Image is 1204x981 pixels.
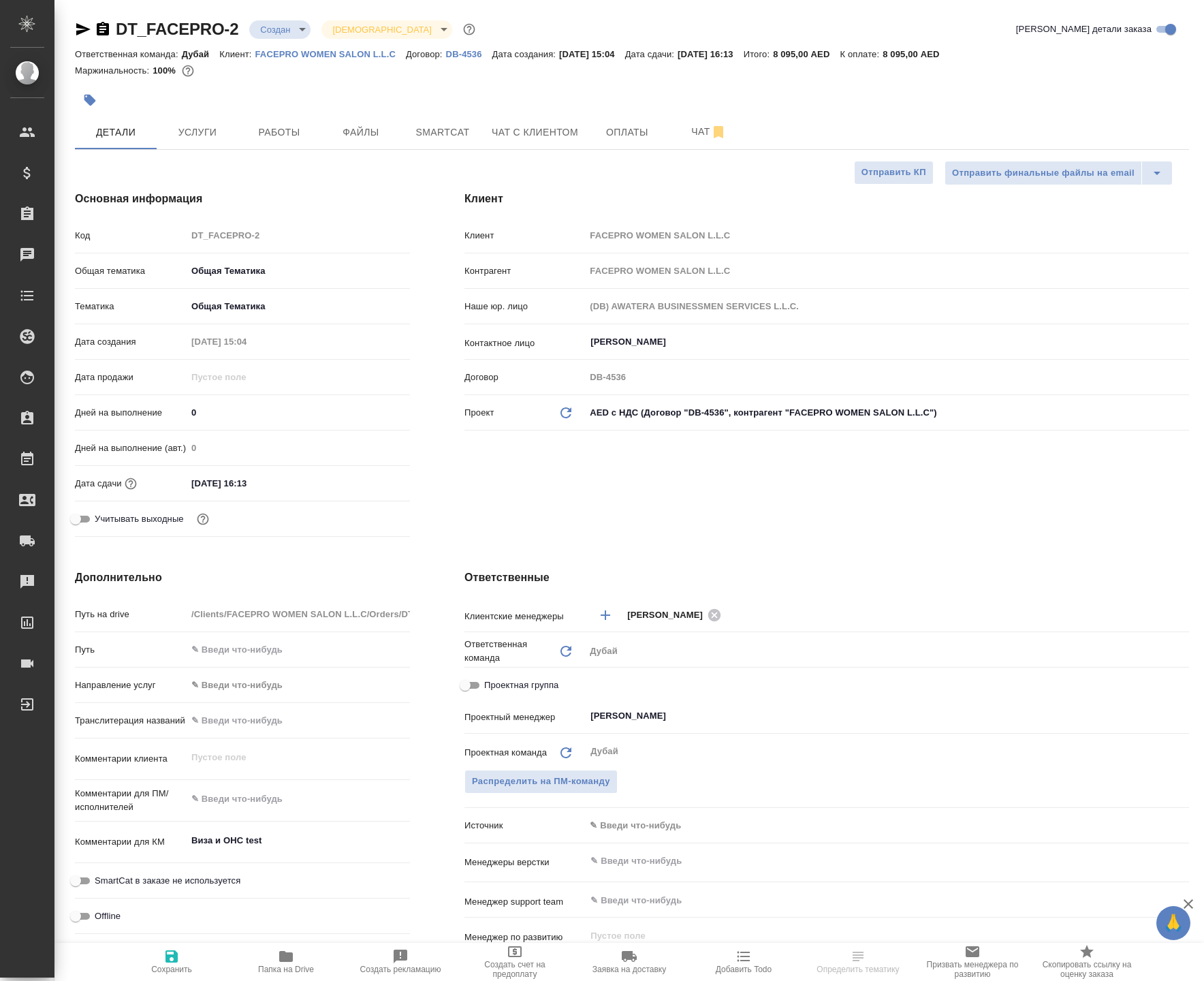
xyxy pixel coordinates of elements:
input: ✎ Введи что-нибудь [187,403,410,422]
p: Проект [464,406,494,420]
span: Отправить КП [861,165,926,181]
p: Комментарии клиента [75,752,187,766]
p: Клиент: [219,49,255,59]
button: Open [1182,614,1184,617]
h4: Дополнительно [75,570,410,586]
p: Наше юр. лицо [464,300,585,313]
p: Общая тематика [75,264,187,278]
span: [PERSON_NAME] детали заказа [1016,22,1152,36]
button: Если добавить услуги и заполнить их объемом, то дата рассчитается автоматически [122,475,140,493]
p: FACEPRO WOMEN SALON L.L.C [255,49,406,59]
p: Итого: [744,49,773,59]
p: Клиентские менеджеры [464,610,585,623]
input: Пустое поле [187,604,410,624]
span: Добавить Todo [716,965,772,974]
button: Добавить тэг [75,85,105,115]
div: split button [945,161,1173,185]
button: Open [1182,860,1184,862]
input: Пустое поле [187,332,306,352]
h4: Основная информация [75,191,410,207]
p: К оплате: [840,49,883,59]
p: Путь на drive [75,608,187,621]
span: Призвать менеджера по развитию [923,960,1021,979]
input: ✎ Введи что-нибудь [589,853,1139,869]
p: Комментарии для ПМ/исполнителей [75,787,187,814]
span: Offline [95,909,121,923]
button: Скопировать ссылку на оценку заказа [1030,943,1144,981]
p: 8 095,00 AED [883,49,949,59]
span: Проектная группа [484,679,558,692]
input: Пустое поле [585,225,1189,245]
span: Детали [83,124,148,141]
p: Код [75,229,187,243]
input: ✎ Введи что-нибудь [187,640,410,659]
span: Smartcat [410,124,475,141]
div: ✎ Введи что-нибудь [187,674,410,697]
p: Договор: [406,49,446,59]
span: Учитывать выходные [95,512,184,526]
p: [DATE] 16:13 [678,49,744,59]
a: DT_FACEPRO-2 [116,20,238,38]
p: Дата создания: [492,49,559,59]
p: Источник [464,819,585,832]
p: Дата создания [75,335,187,349]
button: Создать рекламацию [343,943,458,981]
span: SmartCat в заказе не используется [95,874,240,888]
span: Чат [676,123,742,140]
input: ✎ Введи что-нибудь [589,892,1139,908]
button: [DEMOGRAPHIC_DATA] [328,24,435,35]
span: Чат с клиентом [492,124,578,141]
div: [PERSON_NAME] [627,606,725,623]
p: Тематика [75,300,187,313]
div: Создан [249,20,311,39]
button: Open [1182,715,1184,717]
p: Дубай [182,49,220,59]
button: 0.00 AED; [179,62,197,80]
p: Дата продажи [75,371,187,384]
span: Определить тематику [817,965,899,974]
span: Скопировать ссылку на оценку заказа [1038,960,1136,979]
div: AED с НДС (Договор "DB-4536", контрагент "FACEPRO WOMEN SALON L.L.C") [585,401,1189,424]
div: ✎ Введи что-нибудь [590,819,1173,832]
button: Выбери, если сб и вс нужно считать рабочими днями для выполнения заказа. [194,510,212,528]
input: ✎ Введи что-нибудь [187,711,410,730]
h4: Ответственные [464,570,1189,586]
input: Пустое поле [187,367,306,387]
textarea: Виза и ОHС test [187,829,410,852]
span: [PERSON_NAME] [627,608,711,622]
button: Добавить Todo [686,943,801,981]
button: 🙏 [1156,906,1190,940]
span: Создать рекламацию [360,965,441,974]
p: Контрагент [464,264,585,278]
a: FACEPRO WOMEN SALON L.L.C [255,48,406,59]
p: Ответственная команда: [75,49,182,59]
div: Дубай [585,640,1189,663]
div: ✎ Введи что-нибудь [585,814,1189,837]
span: Создать счет на предоплату [466,960,564,979]
span: Сохранить [151,965,192,974]
button: Добавить менеджера [589,599,622,632]
p: Транслитерация названий [75,714,187,728]
button: Отправить финальные файлы на email [945,161,1142,185]
span: Услуги [165,124,230,141]
button: Скопировать ссылку [95,21,111,37]
span: Заявка на доставку [592,965,666,974]
div: Общая Тематика [187,295,410,318]
p: Направление услуг [75,679,187,692]
p: Комментарии для КМ [75,835,187,849]
p: Договор [464,371,585,384]
p: Дней на выполнение (авт.) [75,441,187,455]
span: Папка на Drive [258,965,314,974]
p: Менеджер support team [464,895,585,909]
p: Путь [75,643,187,657]
input: ✎ Введи что-нибудь [187,473,306,493]
button: Распределить на ПМ-команду [464,770,618,794]
h4: Клиент [464,191,1189,207]
button: Доп статусы указывают на важность/срочность заказа [460,20,478,38]
input: Пустое поле [187,438,410,458]
button: Open [1182,341,1184,343]
span: 🙏 [1162,909,1185,937]
input: Пустое поле [585,296,1189,316]
input: Пустое поле [187,225,410,245]
div: Создан [321,20,451,39]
